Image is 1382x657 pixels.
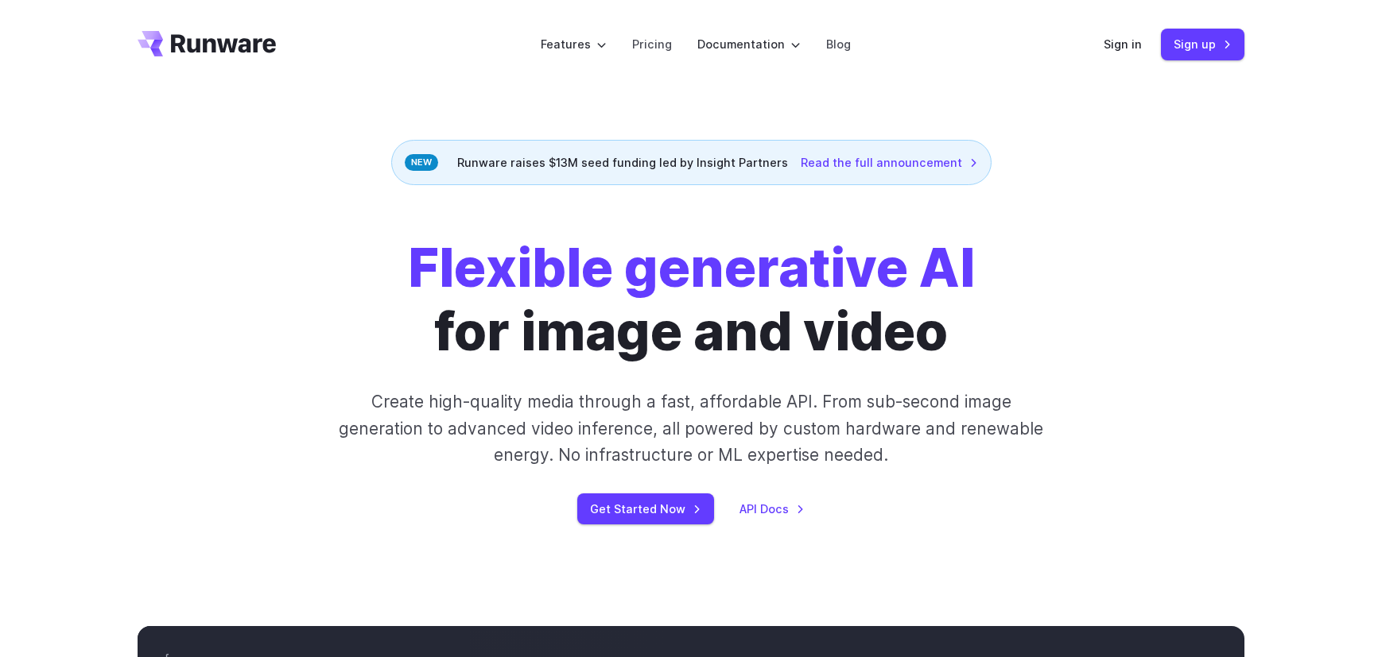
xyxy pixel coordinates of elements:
a: Sign up [1161,29,1244,60]
a: Go to / [138,31,276,56]
a: Sign in [1104,35,1142,53]
h1: for image and video [408,236,975,363]
a: Blog [826,35,851,53]
a: API Docs [740,500,805,518]
a: Read the full announcement [801,153,978,172]
label: Features [541,35,607,53]
a: Pricing [632,35,672,53]
p: Create high-quality media through a fast, affordable API. From sub-second image generation to adv... [337,388,1046,468]
label: Documentation [697,35,801,53]
strong: Flexible generative AI [408,235,975,300]
a: Get Started Now [577,493,714,524]
div: Runware raises $13M seed funding led by Insight Partners [391,140,992,185]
